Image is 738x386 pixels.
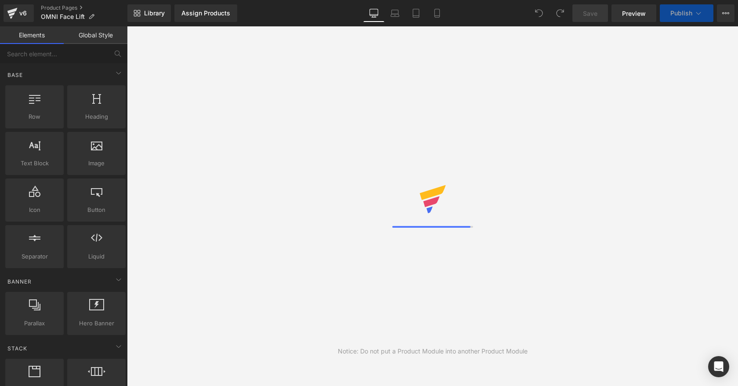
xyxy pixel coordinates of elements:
div: Assign Products [181,10,230,17]
a: Preview [611,4,656,22]
a: Laptop [384,4,405,22]
a: Mobile [427,4,448,22]
span: Stack [7,344,28,353]
a: Desktop [363,4,384,22]
span: Icon [8,205,61,215]
span: OMNI Face Lift [41,13,85,20]
a: Global Style [64,26,127,44]
button: Undo [530,4,548,22]
span: Text Block [8,159,61,168]
span: Button [70,205,123,215]
span: Save [583,9,597,18]
a: New Library [127,4,171,22]
span: Heading [70,112,123,121]
span: Liquid [70,252,123,261]
span: Separator [8,252,61,261]
div: Open Intercom Messenger [708,356,729,377]
span: Library [144,9,165,17]
button: Publish [660,4,713,22]
span: Row [8,112,61,121]
span: Base [7,71,24,79]
button: Redo [551,4,569,22]
span: Banner [7,277,33,286]
div: Notice: Do not put a Product Module into another Product Module [338,346,528,356]
a: Tablet [405,4,427,22]
span: Preview [622,9,646,18]
span: Publish [670,10,692,17]
span: Image [70,159,123,168]
span: Parallax [8,319,61,328]
a: v6 [4,4,34,22]
button: More [717,4,734,22]
a: Product Pages [41,4,127,11]
div: v6 [18,7,29,19]
span: Hero Banner [70,319,123,328]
